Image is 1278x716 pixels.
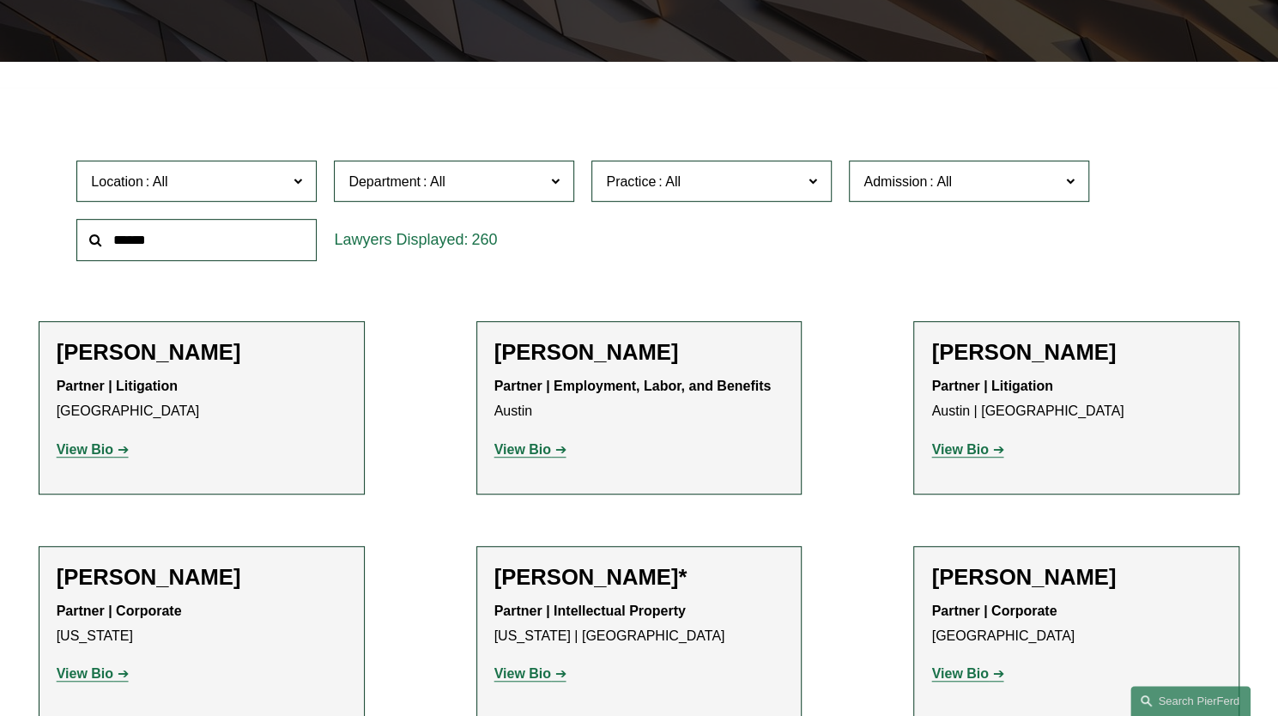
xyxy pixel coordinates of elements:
[57,339,347,366] h2: [PERSON_NAME]
[57,442,129,457] a: View Bio
[494,666,551,681] strong: View Bio
[91,174,143,189] span: Location
[494,442,551,457] strong: View Bio
[931,599,1221,649] p: [GEOGRAPHIC_DATA]
[471,231,497,248] span: 260
[931,604,1057,618] strong: Partner | Corporate
[57,564,347,591] h2: [PERSON_NAME]
[57,374,347,424] p: [GEOGRAPHIC_DATA]
[1130,686,1251,716] a: Search this site
[931,442,988,457] strong: View Bio
[57,379,178,393] strong: Partner | Litigation
[494,442,566,457] a: View Bio
[57,604,182,618] strong: Partner | Corporate
[57,599,347,649] p: [US_STATE]
[494,604,686,618] strong: Partner | Intellectual Property
[494,666,566,681] a: View Bio
[494,339,784,366] h2: [PERSON_NAME]
[494,374,784,424] p: Austin
[931,442,1003,457] a: View Bio
[931,379,1052,393] strong: Partner | Litigation
[348,174,421,189] span: Department
[931,666,988,681] strong: View Bio
[57,442,113,457] strong: View Bio
[606,174,656,189] span: Practice
[931,564,1221,591] h2: [PERSON_NAME]
[57,666,129,681] a: View Bio
[863,174,927,189] span: Admission
[931,339,1221,366] h2: [PERSON_NAME]
[494,379,772,393] strong: Partner | Employment, Labor, and Benefits
[931,666,1003,681] a: View Bio
[494,599,784,649] p: [US_STATE] | [GEOGRAPHIC_DATA]
[57,666,113,681] strong: View Bio
[931,374,1221,424] p: Austin | [GEOGRAPHIC_DATA]
[494,564,784,591] h2: [PERSON_NAME]*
